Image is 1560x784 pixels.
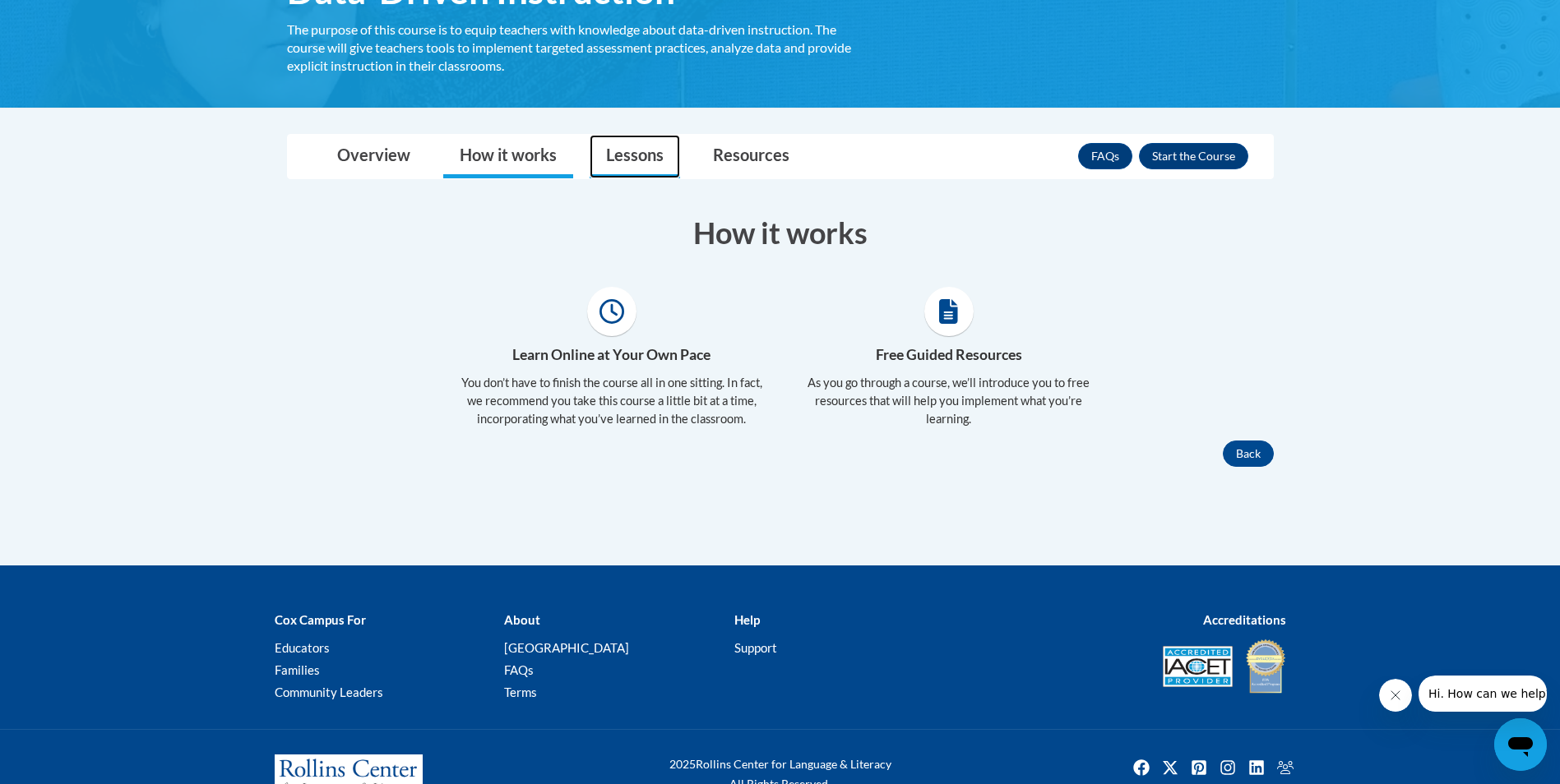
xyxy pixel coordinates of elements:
[1215,754,1241,781] img: Instagram icon
[1186,754,1212,781] img: Pinterest icon
[1379,679,1412,712] iframe: Close message
[590,135,680,178] a: Lessons
[1243,754,1270,781] img: LinkedIn icon
[456,344,768,366] h4: Learn Online at Your Own Pace
[275,612,366,627] b: Cox Campus For
[287,21,854,75] div: The purpose of this course is to equip teachers with knowledge about data-driven instruction. The...
[275,662,320,677] a: Families
[1157,754,1183,781] img: Twitter icon
[287,212,1274,253] h3: How it works
[1272,754,1298,781] img: Facebook group icon
[1157,754,1183,781] a: Twitter
[1272,754,1298,781] a: Facebook Group
[1245,638,1286,695] img: IDA® Accredited
[793,374,1105,428] p: As you go through a course, we’ll introduce you to free resources that will help you implement wh...
[1494,718,1547,771] iframe: Button to launch messaging window
[1139,143,1248,169] button: Enroll
[1186,754,1212,781] a: Pinterest
[275,640,330,655] a: Educators
[1419,676,1547,712] iframe: Message from company
[1203,612,1286,627] b: Accreditations
[697,135,806,178] a: Resources
[669,757,696,771] span: 2025
[443,135,573,178] a: How it works
[1078,143,1132,169] a: FAQs
[504,685,537,699] a: Terms
[1128,754,1155,781] a: Facebook
[456,374,768,428] p: You don’t have to finish the course all in one sitting. In fact, we recommend you take this cours...
[275,685,383,699] a: Community Leaders
[793,344,1105,366] h4: Free Guided Resources
[504,662,534,677] a: FAQs
[321,135,427,178] a: Overview
[1128,754,1155,781] img: Facebook icon
[734,640,777,655] a: Support
[1163,646,1233,687] img: Accredited IACET® Provider
[504,612,540,627] b: About
[10,12,133,25] span: Hi. How can we help?
[734,612,760,627] b: Help
[1223,440,1274,467] button: Back
[1215,754,1241,781] a: Instagram
[504,640,629,655] a: [GEOGRAPHIC_DATA]
[1243,754,1270,781] a: Linkedin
